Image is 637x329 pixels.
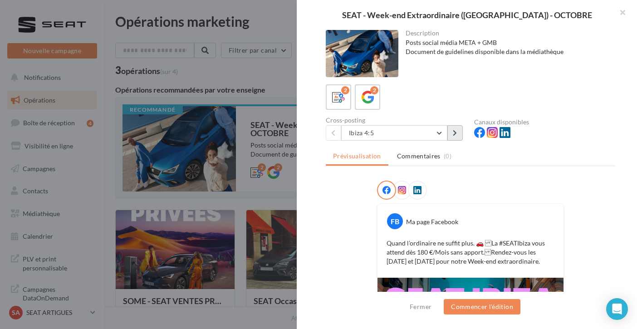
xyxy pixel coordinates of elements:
div: SEAT - Week-end Extraordinaire ([GEOGRAPHIC_DATA]) - OCTOBRE [311,11,622,19]
span: (0) [444,152,451,160]
div: Ma page Facebook [406,217,458,226]
button: Commencer l'édition [444,299,520,314]
div: Posts social média META + GMB Document de guidelines disponible dans la médiathèque [406,38,608,56]
button: Fermer [406,301,435,312]
div: Canaux disponibles [474,119,615,125]
div: 2 [341,86,349,94]
span: Commentaires [397,152,441,161]
div: 2 [370,86,378,94]
p: Quand l’ordinaire ne suffit plus. 🚗 La #SEATIbiza vous attend dès 180 €/Mois sans apport. Rendez-... [387,239,554,266]
div: Description [406,30,608,36]
div: FB [387,213,403,229]
div: Open Intercom Messenger [606,298,628,320]
button: Ibiza 4:5 [341,125,447,141]
div: Cross-posting [326,117,467,123]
